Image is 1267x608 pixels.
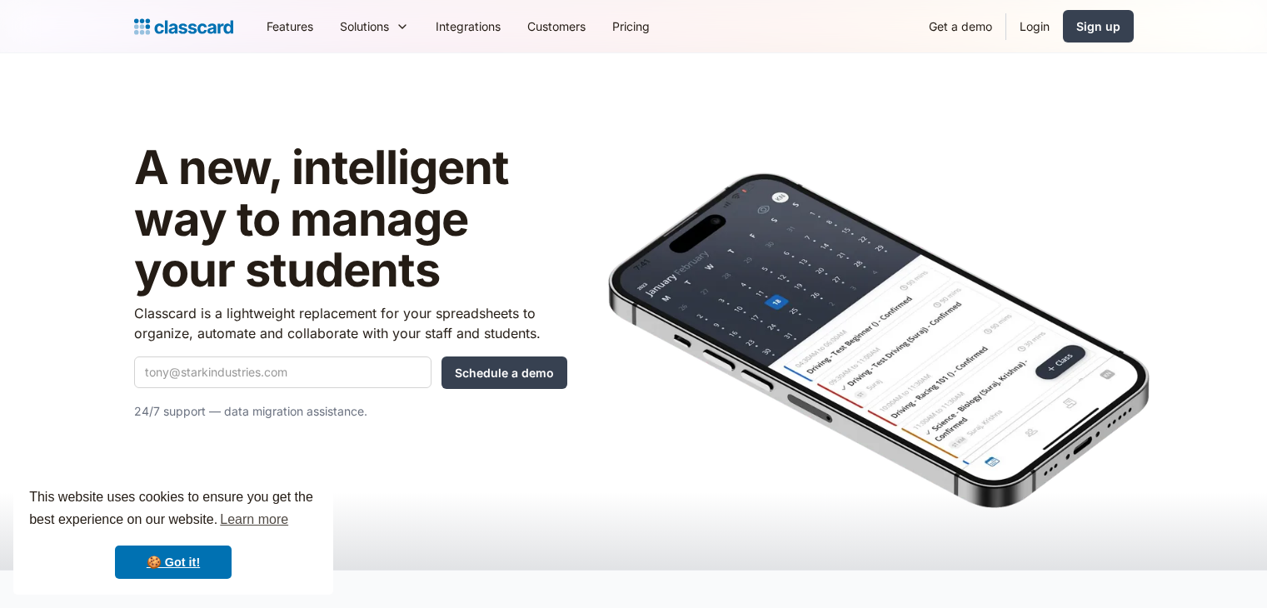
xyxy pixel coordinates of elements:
a: Get a demo [915,7,1005,45]
a: Customers [514,7,599,45]
div: Sign up [1076,17,1120,35]
input: tony@starkindustries.com [134,356,431,388]
p: 24/7 support — data migration assistance. [134,401,567,421]
a: Features [253,7,327,45]
a: Logo [134,15,233,38]
div: cookieconsent [13,471,333,595]
a: dismiss cookie message [115,546,232,579]
span: This website uses cookies to ensure you get the best experience on our website. [29,487,317,532]
h1: A new, intelligent way to manage your students [134,142,567,297]
div: Solutions [327,7,422,45]
a: Integrations [422,7,514,45]
input: Schedule a demo [441,356,567,389]
a: learn more about cookies [217,507,291,532]
form: Quick Demo Form [134,356,567,389]
a: Pricing [599,7,663,45]
a: Sign up [1063,10,1134,42]
p: Classcard is a lightweight replacement for your spreadsheets to organize, automate and collaborat... [134,303,567,343]
div: Solutions [340,17,389,35]
a: Login [1006,7,1063,45]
